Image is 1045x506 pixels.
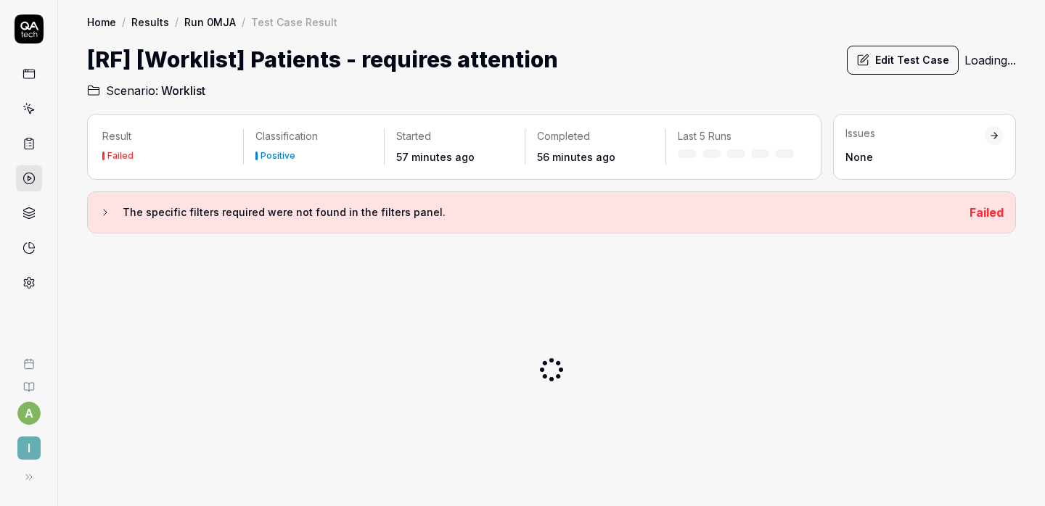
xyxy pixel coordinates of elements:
[103,82,158,99] span: Scenario:
[102,129,231,144] p: Result
[6,370,52,393] a: Documentation
[123,204,958,221] h3: The specific filters required were not found in the filters panel.
[17,436,41,460] span: I
[184,14,236,29] a: Run 0MJA
[537,151,615,163] time: 56 minutes ago
[537,129,654,144] p: Completed
[845,149,985,165] div: None
[251,14,337,29] div: Test Case Result
[131,14,169,29] a: Results
[87,43,558,76] h1: [RF] [Worklist] Patients - requires attention
[255,129,372,144] p: Classification
[99,204,958,221] button: The specific filters required were not found in the filters panel.
[6,425,52,463] button: I
[17,402,41,425] button: a
[242,14,245,29] div: /
[847,46,959,75] button: Edit Test Case
[970,205,1004,220] span: Failed
[396,151,475,163] time: 57 minutes ago
[6,347,52,370] a: Book a call with us
[678,129,795,144] p: Last 5 Runs
[161,82,205,99] span: Worklist
[122,14,126,29] div: /
[964,51,1016,69] div: Loading...
[87,82,205,99] a: Scenario:Worklist
[175,14,179,29] div: /
[396,129,513,144] p: Started
[261,152,295,160] div: Positive
[845,126,985,141] div: Issues
[107,152,134,160] div: Failed
[87,14,116,29] a: Home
